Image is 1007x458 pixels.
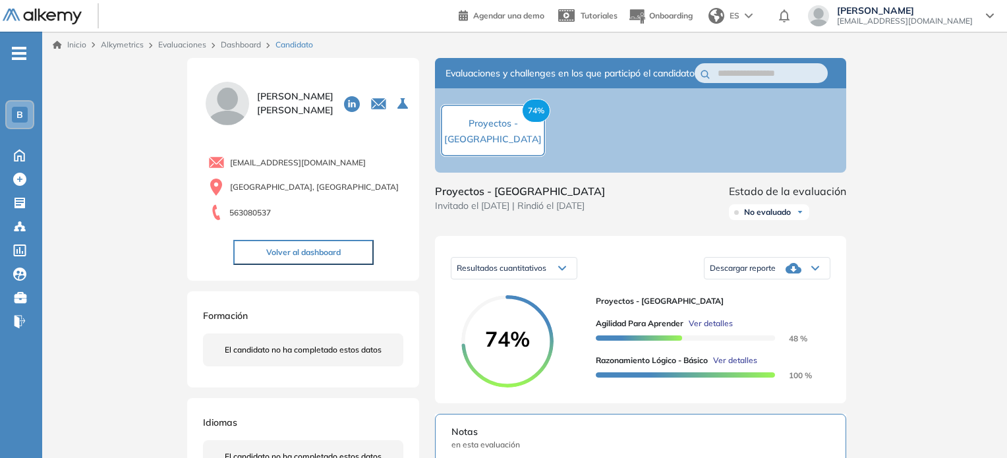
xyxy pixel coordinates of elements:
span: 74% [461,328,554,349]
a: Dashboard [221,40,261,49]
span: Notas [451,425,830,439]
span: [PERSON_NAME] [837,5,973,16]
a: Evaluaciones [158,40,206,49]
span: Proyectos - [GEOGRAPHIC_DATA] [444,117,542,145]
button: Ver detalles [708,355,757,366]
img: Logo [3,9,82,25]
span: [EMAIL_ADDRESS][DOMAIN_NAME] [230,157,366,169]
span: Idiomas [203,416,237,428]
span: Evaluaciones y challenges en los que participó el candidato [446,67,695,80]
span: No evaluado [744,207,791,217]
span: [PERSON_NAME] [PERSON_NAME] [257,90,333,117]
span: El candidato no ha completado estos datos [225,344,382,356]
span: Resultados cuantitativos [457,263,546,273]
span: Tutoriales [581,11,618,20]
span: Candidato [275,39,313,51]
span: Proyectos - [GEOGRAPHIC_DATA] [435,183,605,199]
span: Agilidad para Aprender [596,318,683,329]
span: B [16,109,23,120]
span: Alkymetrics [101,40,144,49]
span: 563080537 [229,207,271,219]
span: en esta evaluación [451,439,830,451]
button: Volver al dashboard [233,240,374,265]
a: Agendar una demo [459,7,544,22]
span: ES [730,10,739,22]
span: Estado de la evaluación [729,183,846,199]
span: Invitado el [DATE] | Rindió el [DATE] [435,199,605,213]
span: Ver detalles [713,355,757,366]
span: Agendar una demo [473,11,544,20]
span: [EMAIL_ADDRESS][DOMAIN_NAME] [837,16,973,26]
i: - [12,52,26,55]
span: Proyectos - [GEOGRAPHIC_DATA] [596,295,820,307]
img: arrow [745,13,753,18]
span: Descargar reporte [710,263,776,273]
img: Ícono de flecha [796,208,804,216]
span: [GEOGRAPHIC_DATA], [GEOGRAPHIC_DATA] [230,181,399,193]
button: Onboarding [628,2,693,30]
span: Onboarding [649,11,693,20]
span: Razonamiento Lógico - Básico [596,355,708,366]
span: 48 % [773,333,807,343]
a: Inicio [53,39,86,51]
span: Formación [203,310,248,322]
button: Ver detalles [683,318,733,329]
img: PROFILE_MENU_LOGO_USER [203,79,252,128]
img: world [708,8,724,24]
span: 100 % [773,370,812,380]
span: 74% [522,99,550,123]
span: Ver detalles [689,318,733,329]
